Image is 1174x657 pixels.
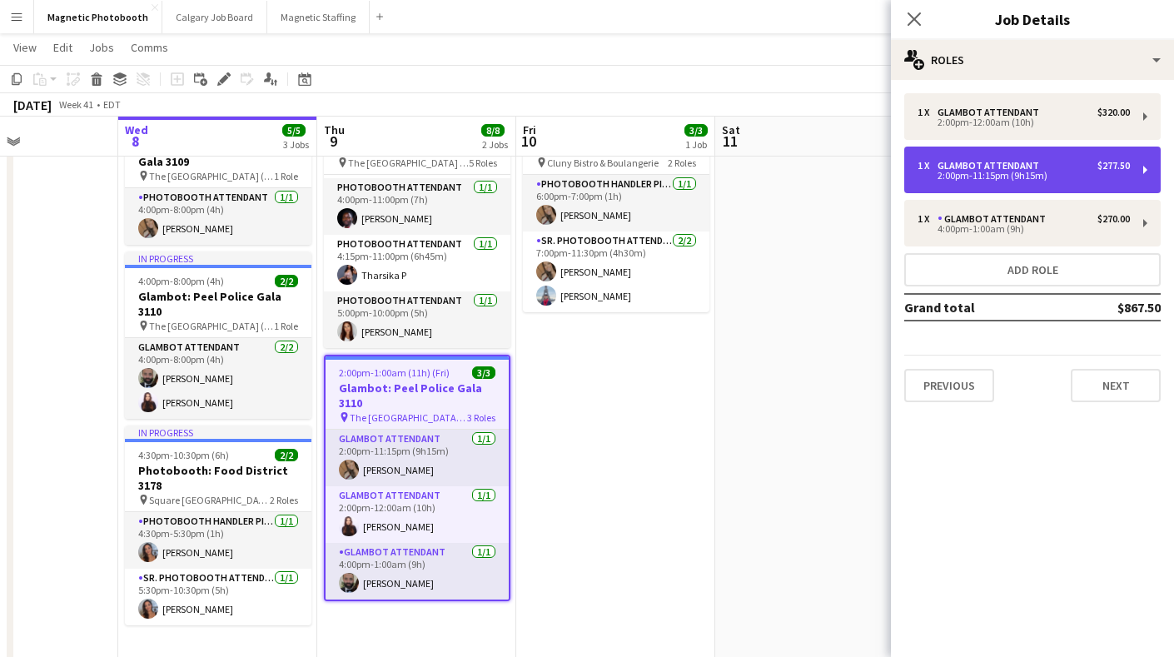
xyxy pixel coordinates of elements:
[523,175,709,231] app-card-role: Photobooth Handler Pick-Up/Drop-Off1/16:00pm-7:00pm (1h)[PERSON_NAME]
[685,138,707,151] div: 1 Job
[523,231,709,312] app-card-role: Sr. Photobooth Attendant2/27:00pm-11:30pm (4h30m)[PERSON_NAME][PERSON_NAME]
[918,213,938,225] div: 1 x
[34,1,162,33] button: Magnetic Photobooth
[149,494,270,506] span: Square [GEOGRAPHIC_DATA] [GEOGRAPHIC_DATA]
[125,289,311,319] h3: Glambot: Peel Police Gala 3110
[103,98,121,111] div: EDT
[55,98,97,111] span: Week 41
[138,275,224,287] span: 4:00pm-8:00pm (4h)
[324,291,510,348] app-card-role: Photobooth Attendant1/15:00pm-10:00pm (5h)[PERSON_NAME]
[270,494,298,506] span: 2 Roles
[938,107,1046,118] div: Glambot Attendant
[125,512,311,569] app-card-role: Photobooth Handler Pick-Up/Drop-Off1/14:30pm-5:30pm (1h)[PERSON_NAME]
[125,426,311,625] app-job-card: In progress4:30pm-10:30pm (6h)2/2Photobooth: Food District 3178 Square [GEOGRAPHIC_DATA] [GEOGRAP...
[350,411,467,424] span: The [GEOGRAPHIC_DATA] ([GEOGRAPHIC_DATA])
[275,449,298,461] span: 2/2
[891,8,1174,30] h3: Job Details
[904,369,994,402] button: Previous
[275,275,298,287] span: 2/2
[1097,160,1130,172] div: $277.50
[125,251,311,419] app-job-card: In progress4:00pm-8:00pm (4h)2/2Glambot: Peel Police Gala 3110 The [GEOGRAPHIC_DATA] ([GEOGRAPHIC...
[523,122,536,137] span: Fri
[326,486,509,543] app-card-role: Glambot Attendant1/12:00pm-12:00am (10h)[PERSON_NAME]
[125,463,311,493] h3: Photobooth: Food District 3178
[1062,294,1161,321] td: $867.50
[324,122,345,137] span: Thu
[348,157,469,169] span: The [GEOGRAPHIC_DATA] ([GEOGRAPHIC_DATA])
[918,107,938,118] div: 1 x
[125,188,311,245] app-card-role: Photobooth Attendant1/14:00pm-8:00pm (4h)[PERSON_NAME]
[149,320,274,332] span: The [GEOGRAPHIC_DATA] ([GEOGRAPHIC_DATA])
[482,138,508,151] div: 2 Jobs
[274,170,298,182] span: 1 Role
[282,124,306,137] span: 5/5
[938,160,1046,172] div: Glambot Attendant
[324,355,510,601] app-job-card: 2:00pm-1:00am (11h) (Fri)3/3Glambot: Peel Police Gala 3110 The [GEOGRAPHIC_DATA] ([GEOGRAPHIC_DAT...
[267,1,370,33] button: Magnetic Staffing
[125,338,311,419] app-card-role: Glambot Attendant2/24:00pm-8:00pm (4h)[PERSON_NAME][PERSON_NAME]
[904,253,1161,286] button: Add role
[125,102,311,245] app-job-card: In progress4:00pm-8:00pm (4h)1/1Photobooth: Peel Police Gala 3109 The [GEOGRAPHIC_DATA] ([GEOGRAP...
[904,294,1062,321] td: Grand total
[918,160,938,172] div: 1 x
[722,122,740,137] span: Sat
[125,569,311,625] app-card-role: Sr. Photobooth Attendant1/15:30pm-10:30pm (5h)[PERSON_NAME]
[124,37,175,58] a: Comms
[274,320,298,332] span: 1 Role
[326,381,509,411] h3: Glambot: Peel Police Gala 3110
[719,132,740,151] span: 11
[1097,213,1130,225] div: $270.00
[469,157,497,169] span: 5 Roles
[122,132,148,151] span: 8
[47,37,79,58] a: Edit
[472,366,495,379] span: 3/3
[125,426,311,439] div: In progress
[324,235,510,291] app-card-role: Photobooth Attendant1/14:15pm-11:00pm (6h45m)Tharsika P
[481,124,505,137] span: 8/8
[938,213,1052,225] div: Glambot Attendant
[918,172,1130,180] div: 2:00pm-11:15pm (9h15m)
[523,102,709,312] app-job-card: 6:00pm-11:30pm (5h30m)3/3Photobooth: 30th Birthday 3182 Cluny Bistro & Boulangerie2 RolesPhotoboo...
[7,37,43,58] a: View
[918,118,1130,127] div: 2:00pm-12:00am (10h)
[13,97,52,113] div: [DATE]
[1071,369,1161,402] button: Next
[324,178,510,235] app-card-role: Photobooth Attendant1/14:00pm-11:00pm (7h)[PERSON_NAME]
[891,40,1174,80] div: Roles
[138,449,229,461] span: 4:30pm-10:30pm (6h)
[125,251,311,265] div: In progress
[131,40,168,55] span: Comms
[326,430,509,486] app-card-role: Glambot Attendant1/12:00pm-11:15pm (9h15m)[PERSON_NAME]
[13,40,37,55] span: View
[321,132,345,151] span: 9
[547,157,659,169] span: Cluny Bistro & Boulangerie
[125,122,148,137] span: Wed
[520,132,536,151] span: 10
[324,102,510,348] app-job-card: 2:00pm-12:00am (10h) (Fri)5/5Photobooth: Peel Police Gala 3109 The [GEOGRAPHIC_DATA] ([GEOGRAPHIC...
[668,157,696,169] span: 2 Roles
[53,40,72,55] span: Edit
[1097,107,1130,118] div: $320.00
[326,543,509,600] app-card-role: Glambot Attendant1/14:00pm-1:00am (9h)[PERSON_NAME]
[467,411,495,424] span: 3 Roles
[149,170,274,182] span: The [GEOGRAPHIC_DATA] ([GEOGRAPHIC_DATA])
[283,138,309,151] div: 3 Jobs
[918,225,1130,233] div: 4:00pm-1:00am (9h)
[82,37,121,58] a: Jobs
[339,366,450,379] span: 2:00pm-1:00am (11h) (Fri)
[89,40,114,55] span: Jobs
[684,124,708,137] span: 3/3
[162,1,267,33] button: Calgary Job Board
